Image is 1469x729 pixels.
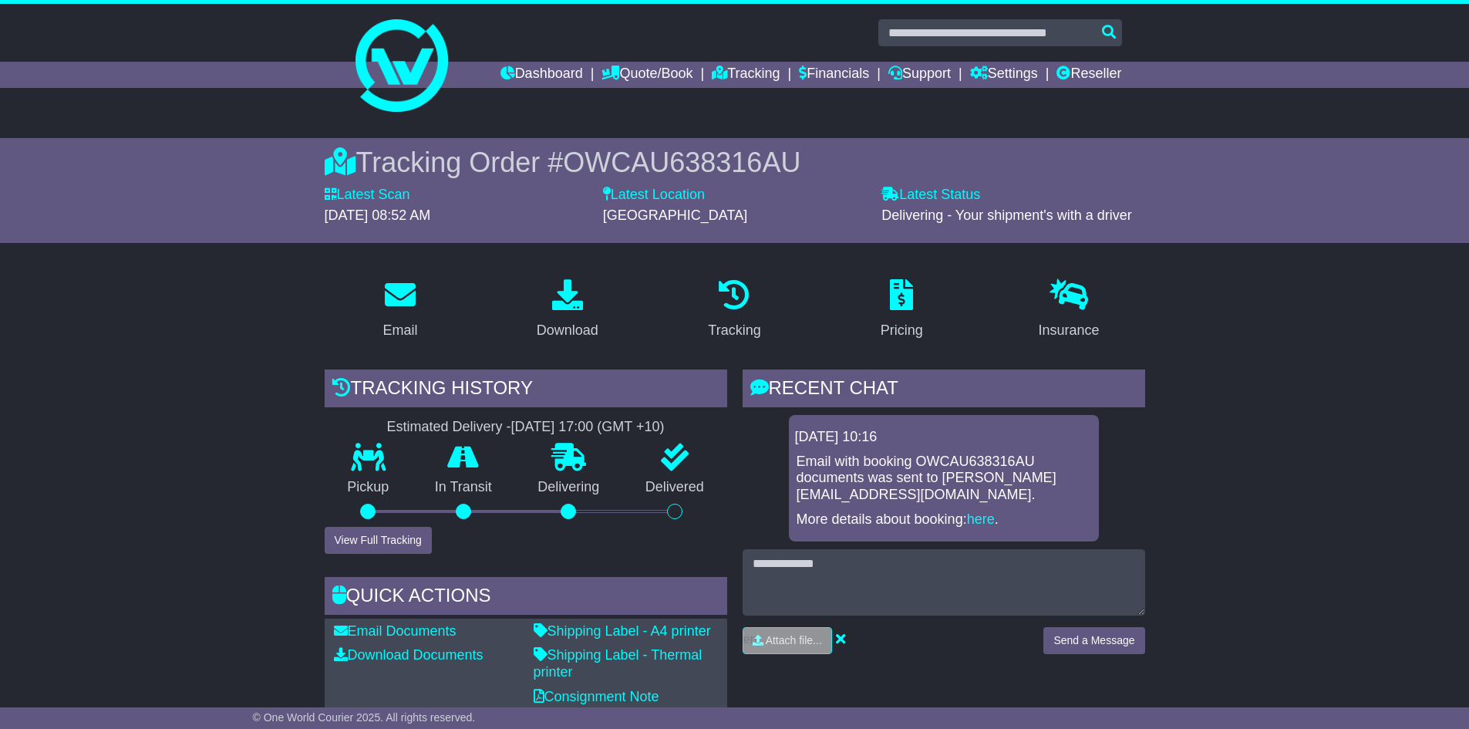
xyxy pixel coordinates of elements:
div: Email [382,320,417,341]
div: RECENT CHAT [743,370,1145,411]
p: Delivered [622,479,727,496]
button: View Full Tracking [325,527,432,554]
div: [DATE] 17:00 (GMT +10) [511,419,665,436]
span: [DATE] 08:52 AM [325,208,431,223]
span: OWCAU638316AU [563,147,800,178]
button: Send a Message [1043,627,1144,654]
span: Delivering - Your shipment's with a driver [881,208,1132,223]
div: Tracking Order # [325,146,1145,179]
a: Email [372,274,427,346]
a: Download [527,274,608,346]
div: Tracking [708,320,760,341]
p: More details about booking: . [797,511,1091,528]
div: [DATE] 10:16 [795,429,1093,446]
a: Shipping Label - Thermal printer [534,647,702,680]
div: Insurance [1039,320,1100,341]
a: Pricing [871,274,933,346]
a: Settings [970,62,1038,88]
p: Email with booking OWCAU638316AU documents was sent to [PERSON_NAME][EMAIL_ADDRESS][DOMAIN_NAME]. [797,454,1091,504]
a: Support [888,62,951,88]
a: Email Documents [334,623,457,639]
div: Download [537,320,598,341]
a: Tracking [712,62,780,88]
div: Estimated Delivery - [325,419,727,436]
div: Pricing [881,320,923,341]
div: Quick Actions [325,577,727,619]
span: © One World Courier 2025. All rights reserved. [253,711,476,724]
span: [GEOGRAPHIC_DATA] [603,208,747,223]
a: Tracking [698,274,770,346]
div: Tracking history [325,370,727,411]
a: here [967,511,995,527]
a: Reseller [1056,62,1121,88]
a: Shipping Label - A4 printer [534,623,711,639]
a: Consignment Note [534,689,659,704]
label: Latest Scan [325,187,410,204]
p: In Transit [412,479,515,496]
a: Dashboard [500,62,583,88]
a: Insurance [1029,274,1110,346]
a: Quote/Book [601,62,692,88]
p: Delivering [515,479,623,496]
label: Latest Status [881,187,980,204]
a: Financials [799,62,869,88]
p: Pickup [325,479,413,496]
a: Download Documents [334,647,483,663]
label: Latest Location [603,187,705,204]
